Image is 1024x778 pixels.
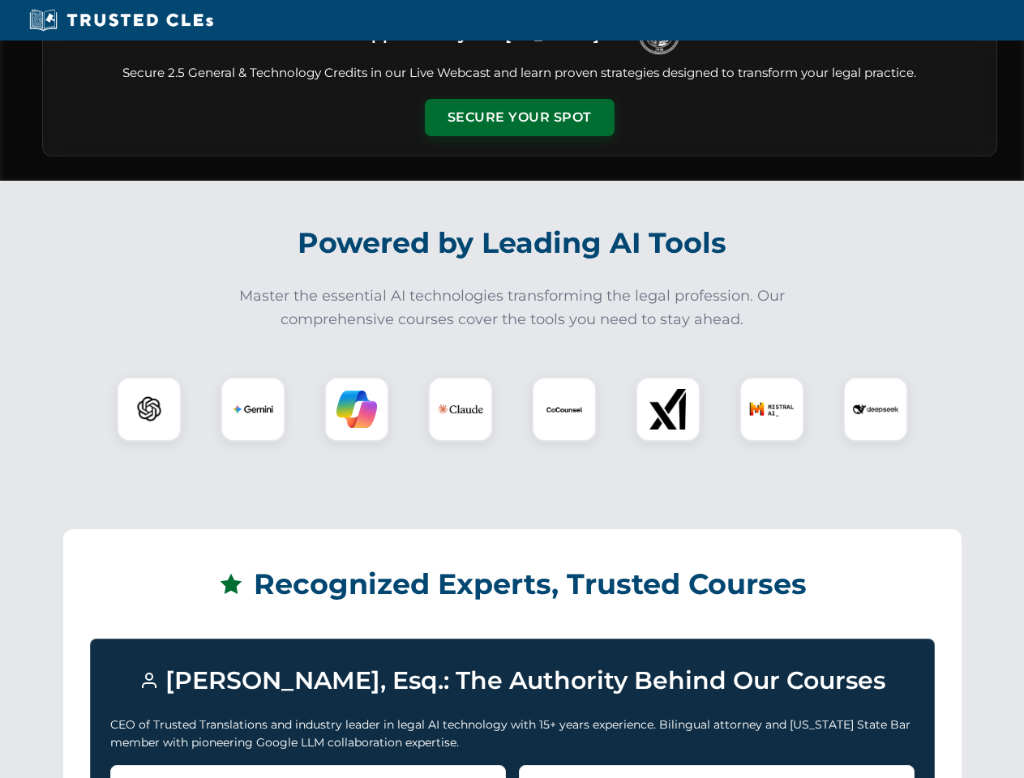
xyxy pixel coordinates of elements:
[63,215,962,271] h2: Powered by Leading AI Tools
[90,556,935,613] h2: Recognized Experts, Trusted Courses
[425,99,615,136] button: Secure Your Spot
[438,387,483,432] img: Claude Logo
[24,8,218,32] img: Trusted CLEs
[636,377,701,442] div: xAI
[336,389,377,430] img: Copilot Logo
[229,284,796,331] p: Master the essential AI technologies transforming the legal profession. Our comprehensive courses...
[544,389,585,430] img: CoCounsel Logo
[853,387,898,432] img: DeepSeek Logo
[324,377,389,442] div: Copilot
[648,389,688,430] img: xAI Logo
[739,377,804,442] div: Mistral AI
[749,387,795,432] img: Mistral AI Logo
[62,64,977,83] p: Secure 2.5 General & Technology Credits in our Live Webcast and learn proven strategies designed ...
[221,377,285,442] div: Gemini
[428,377,493,442] div: Claude
[117,377,182,442] div: ChatGPT
[532,377,597,442] div: CoCounsel
[233,389,273,430] img: Gemini Logo
[843,377,908,442] div: DeepSeek
[110,659,915,703] h3: [PERSON_NAME], Esq.: The Authority Behind Our Courses
[126,386,173,433] img: ChatGPT Logo
[110,716,915,752] p: CEO of Trusted Translations and industry leader in legal AI technology with 15+ years experience....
